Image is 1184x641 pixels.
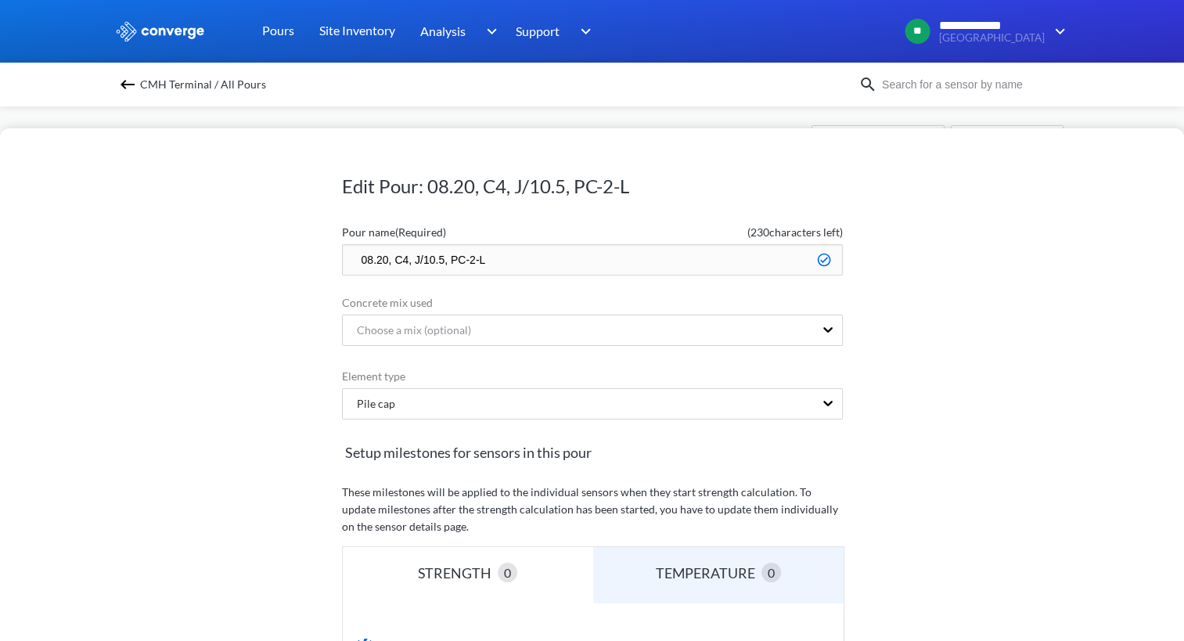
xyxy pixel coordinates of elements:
img: downArrow.svg [570,22,596,41]
img: logo_ewhite.svg [115,21,206,41]
h1: Edit Pour: 08.20, C4, J/10.5, PC-2-L [342,174,843,199]
span: Support [516,21,560,41]
span: CMH Terminal / All Pours [140,74,266,95]
span: Analysis [420,21,466,41]
p: These milestones will be applied to the individual sensors when they start strength calculation. ... [342,484,843,535]
span: ( 230 characters left) [592,224,843,241]
div: TEMPERATURE [656,562,761,584]
label: Element type [342,368,843,385]
img: downArrow.svg [476,22,501,41]
div: Pile cap [344,395,395,412]
span: Setup milestones for sensors in this pour [342,441,843,463]
input: Type the pour name here [342,244,843,275]
img: backspace.svg [118,75,137,94]
label: Concrete mix used [342,294,843,311]
div: Choose a mix (optional) [344,322,471,339]
label: Pour name (Required) [342,224,592,241]
div: STRENGTH [418,562,498,584]
span: [GEOGRAPHIC_DATA] [939,32,1045,44]
input: Search for a sensor by name [877,76,1067,93]
span: 0 [768,563,775,582]
img: icon-search.svg [858,75,877,94]
span: 0 [504,563,511,582]
img: downArrow.svg [1045,22,1070,41]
